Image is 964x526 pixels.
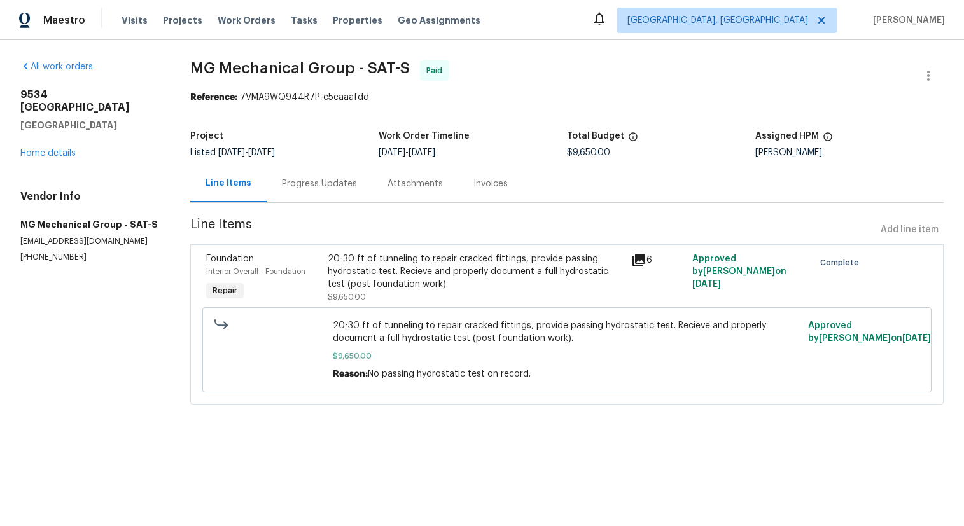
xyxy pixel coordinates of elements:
div: Attachments [388,177,443,190]
div: [PERSON_NAME] [755,148,944,157]
span: Geo Assignments [398,14,480,27]
span: Tasks [291,16,318,25]
span: [GEOGRAPHIC_DATA], [GEOGRAPHIC_DATA] [627,14,808,27]
div: Invoices [473,177,508,190]
div: 6 [631,253,685,268]
a: Home details [20,149,76,158]
span: The hpm assigned to this work order. [823,132,833,148]
span: Listed [190,148,275,157]
span: 20-30 ft of tunneling to repair cracked fittings, provide passing hydrostatic test. Recieve and p... [333,319,800,345]
span: [DATE] [218,148,245,157]
span: Repair [207,284,242,297]
h4: Vendor Info [20,190,160,203]
a: All work orders [20,62,93,71]
h5: Assigned HPM [755,132,819,141]
span: Projects [163,14,202,27]
span: Properties [333,14,382,27]
span: Work Orders [218,14,276,27]
span: Paid [426,64,447,77]
p: [PHONE_NUMBER] [20,252,160,263]
h5: Project [190,132,223,141]
span: No passing hydrostatic test on record. [368,370,531,378]
span: Foundation [206,254,254,263]
h5: MG Mechanical Group - SAT-S [20,218,160,231]
div: 7VMA9WQ944R7P-c5eaaafdd [190,91,944,104]
h5: [GEOGRAPHIC_DATA] [20,119,160,132]
span: [DATE] [248,148,275,157]
span: [DATE] [902,334,931,343]
span: Visits [122,14,148,27]
p: [EMAIL_ADDRESS][DOMAIN_NAME] [20,236,160,247]
b: Reference: [190,93,237,102]
h2: 9534 [GEOGRAPHIC_DATA] [20,88,160,114]
h5: Work Order Timeline [379,132,470,141]
span: Maestro [43,14,85,27]
span: [DATE] [692,280,721,289]
span: MG Mechanical Group - SAT-S [190,60,410,76]
span: Approved by [PERSON_NAME] on [692,254,786,289]
span: [DATE] [379,148,405,157]
span: Line Items [190,218,876,242]
span: Interior Overall - Foundation [206,268,305,275]
span: $9,650.00 [333,350,800,363]
span: Approved by [PERSON_NAME] on [808,321,931,343]
h5: Total Budget [567,132,624,141]
div: Line Items [206,177,251,190]
span: [DATE] [409,148,435,157]
span: - [379,148,435,157]
span: $9,650.00 [567,148,610,157]
div: Progress Updates [282,177,357,190]
div: 20-30 ft of tunneling to repair cracked fittings, provide passing hydrostatic test. Recieve and p... [328,253,624,291]
span: - [218,148,275,157]
span: $9,650.00 [328,293,366,301]
span: Complete [820,256,864,269]
span: [PERSON_NAME] [868,14,945,27]
span: Reason: [333,370,368,378]
span: The total cost of line items that have been proposed by Opendoor. This sum includes line items th... [628,132,638,148]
